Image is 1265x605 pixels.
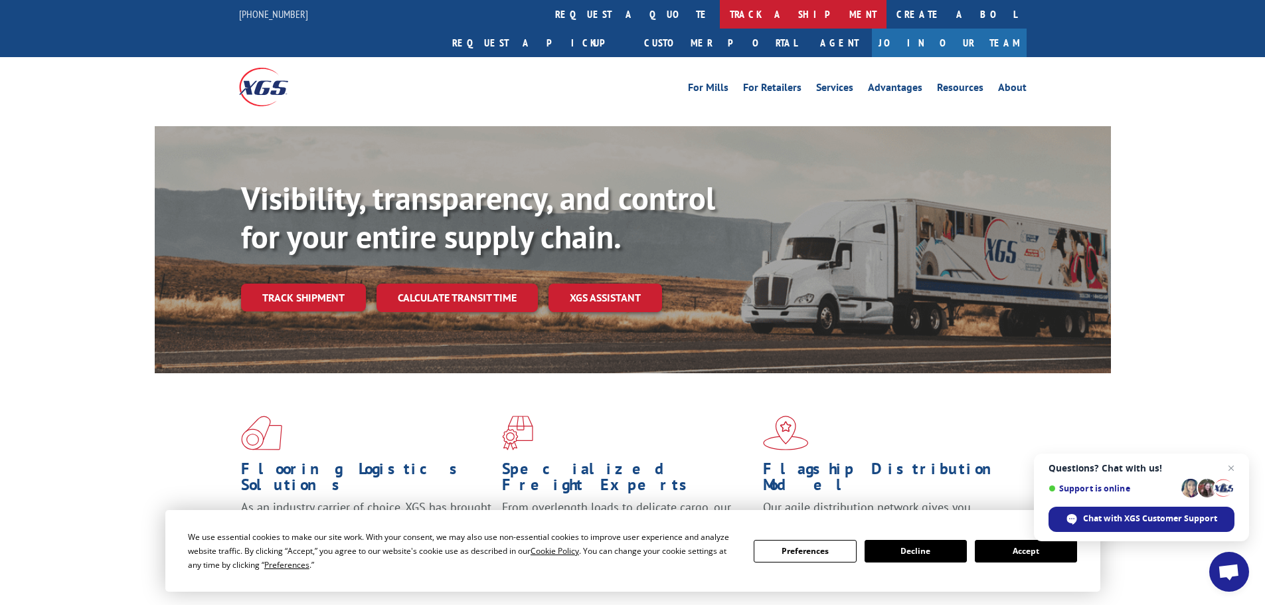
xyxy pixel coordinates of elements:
a: [PHONE_NUMBER] [239,7,308,21]
div: Cookie Consent Prompt [165,510,1100,592]
a: Agent [807,29,872,57]
span: Chat with XGS Customer Support [1083,513,1217,525]
a: Calculate transit time [377,284,538,312]
b: Visibility, transparency, and control for your entire supply chain. [241,177,715,257]
img: xgs-icon-total-supply-chain-intelligence-red [241,416,282,450]
h1: Specialized Freight Experts [502,461,753,499]
img: xgs-icon-flagship-distribution-model-red [763,416,809,450]
a: For Mills [688,82,728,97]
a: Services [816,82,853,97]
a: For Retailers [743,82,801,97]
span: As an industry carrier of choice, XGS has brought innovation and dedication to flooring logistics... [241,499,491,547]
div: Chat with XGS Customer Support [1049,507,1234,532]
span: Cookie Policy [531,545,579,557]
a: Request a pickup [442,29,634,57]
a: Customer Portal [634,29,807,57]
span: Close chat [1223,460,1239,476]
div: Open chat [1209,552,1249,592]
a: Advantages [868,82,922,97]
span: Our agile distribution network gives you nationwide inventory management on demand. [763,499,1007,531]
button: Decline [865,540,967,562]
img: xgs-icon-focused-on-flooring-red [502,416,533,450]
a: Resources [937,82,983,97]
span: Questions? Chat with us! [1049,463,1234,474]
span: Support is online [1049,483,1177,493]
h1: Flagship Distribution Model [763,461,1014,499]
a: XGS ASSISTANT [548,284,662,312]
span: Preferences [264,559,309,570]
div: We use essential cookies to make our site work. With your consent, we may also use non-essential ... [188,530,738,572]
p: From overlength loads to delicate cargo, our experienced staff knows the best way to move your fr... [502,499,753,559]
a: Track shipment [241,284,366,311]
button: Accept [975,540,1077,562]
h1: Flooring Logistics Solutions [241,461,492,499]
a: About [998,82,1027,97]
button: Preferences [754,540,856,562]
a: Join Our Team [872,29,1027,57]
